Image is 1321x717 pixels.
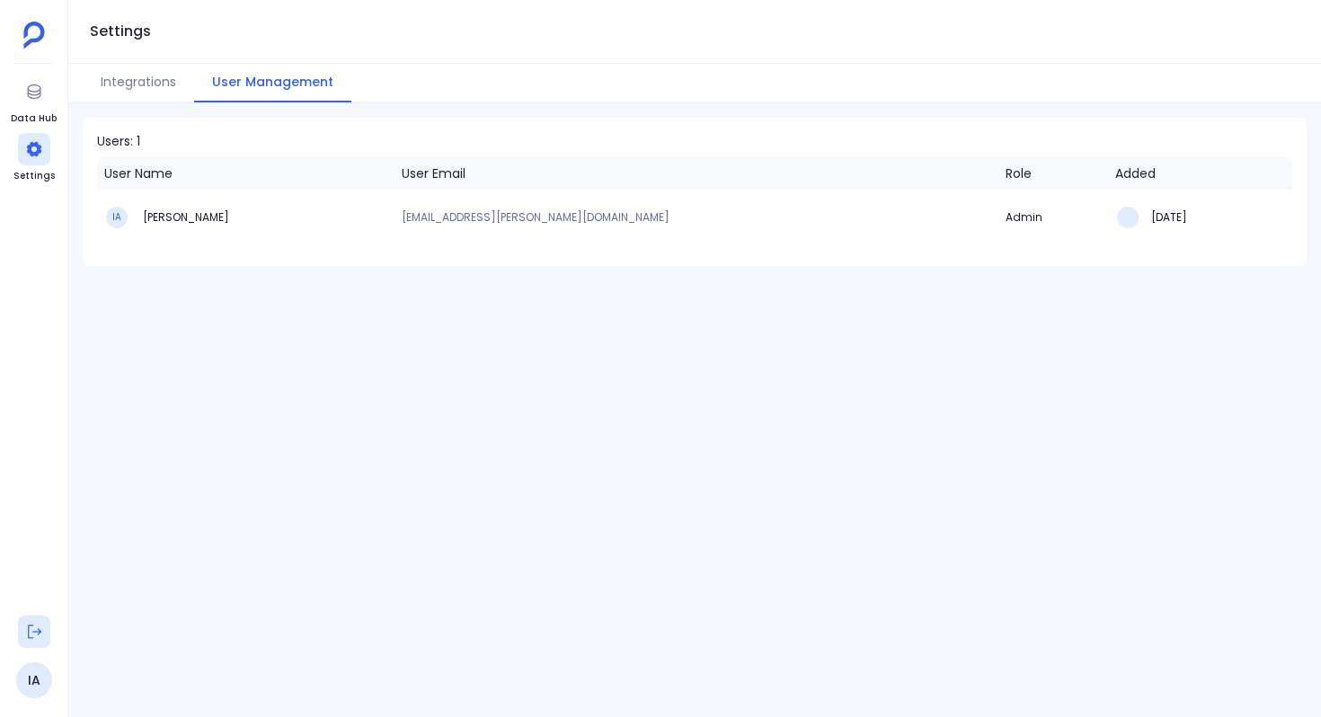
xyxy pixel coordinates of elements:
img: petavue logo [23,22,45,49]
div: Added [1115,164,1156,182]
h3: [DATE] [1151,210,1187,225]
a: Settings [13,133,55,183]
p: IA [112,212,121,223]
h1: Settings [90,19,151,44]
span: Settings [13,169,55,183]
div: Role [1006,164,1032,182]
span: Data Hub [11,111,57,126]
div: User Name [104,164,173,182]
button: User Management [194,64,351,102]
h3: [PERSON_NAME] [140,210,229,225]
p: Users: 1 [97,132,140,150]
p: [EMAIL_ADDRESS][PERSON_NAME][DOMAIN_NAME] [402,212,990,223]
td: Admin [998,190,1108,244]
a: Data Hub [11,75,57,126]
a: IA [16,662,52,698]
div: User Email [402,164,465,182]
button: Integrations [83,64,194,102]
